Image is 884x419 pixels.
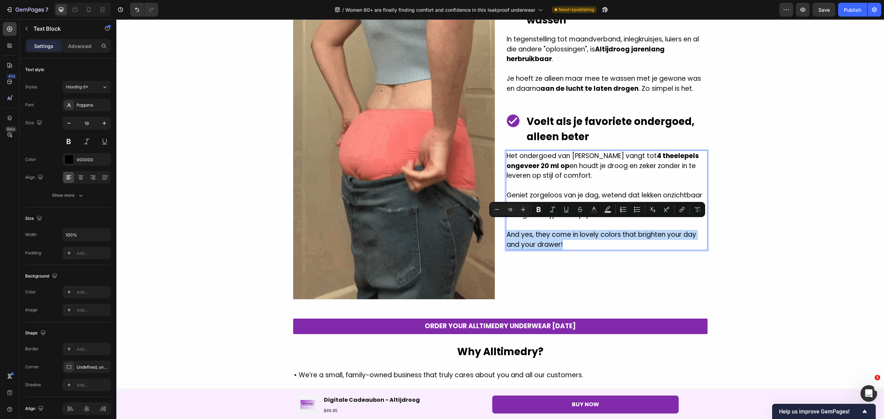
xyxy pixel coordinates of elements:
div: Publish [844,6,861,13]
button: Heading 6* [63,81,111,93]
div: Color [25,156,36,163]
h1: Digitale Cadeaubon - Altijdroog [207,375,304,387]
input: Auto [63,228,110,241]
button: Save [813,3,835,17]
div: Font [25,102,34,108]
div: Size [25,118,44,128]
h2: Rich Text Editor. Editing area: main [410,94,591,126]
div: Image [25,307,37,313]
p: Advanced [68,42,92,50]
span: Need republishing [559,7,594,13]
p: • We’re a small, family-owned business that truly cares about you and all our customers. [177,351,590,361]
div: Align [25,404,45,413]
span: 1 [875,375,880,380]
p: In tegenstelling tot maandverband, inlegkruisjes, luiers en al die andere "oplossingen", is . [390,15,590,45]
p: ⁠⁠⁠⁠⁠⁠⁠ [410,95,590,125]
a: BUY NOW [376,376,563,394]
h2: Why Alltimedry? [177,324,591,341]
div: Corner [25,364,39,370]
div: Padding [25,250,41,256]
div: Undefined, undefined, undefined, undefined [77,364,109,370]
div: Undo/Redo [130,3,158,17]
div: Color [25,289,36,295]
div: Add... [77,346,109,352]
strong: Voelt als je favoriete ondergoed, alleen beter [410,95,578,124]
button: Show survey - Help us improve GemPages! [779,407,869,416]
div: Styles [25,84,37,90]
strong: Altijdroog jarenlang herbruikbaar [390,25,548,45]
p: Text Block [33,25,92,33]
div: Beta [5,126,17,132]
button: 7 [3,3,51,17]
button: Show more [25,189,111,202]
strong: aan de lucht te laten drogen [424,65,522,74]
div: Rich Text Editor. Editing area: main [390,131,591,231]
iframe: Design area [116,19,884,419]
div: Background [25,272,59,281]
div: Shape [25,329,47,338]
button: Publish [838,3,867,17]
span: / [342,6,344,13]
div: 000000 [77,157,109,163]
div: Poppins [77,102,109,108]
div: Add... [77,289,109,295]
p: 7 [45,6,48,14]
strong: 4 theelepels ongeveer 20 ml op [390,132,583,151]
p: BUY NOW [455,380,483,390]
span: Heading 6* [66,84,88,90]
div: 450 [7,74,17,79]
div: Size [25,214,44,223]
p: $49.95 [208,389,304,394]
p: And yes, they come in lovely colors that brighten your day and your drawer! [390,211,590,230]
div: Shadow [25,382,41,388]
div: Show more [52,192,84,199]
span: Save [818,7,830,13]
div: Editor contextual toolbar [489,202,705,217]
img: gempages_555121353120809850-5c231225-fe24-4dde-b6f4-cd84c0628703.png [390,94,404,109]
a: ORDER YOUR ALLTIMEDRY UNDERWEAR [DATE] [177,299,591,315]
div: Border [25,346,39,352]
p: Het ondergoed van [PERSON_NAME] vangt tot en houdt je droog en zeker zonder in te leveren op stij... [390,132,590,162]
p: Je hoeft ze alleen maar mee te wassen met je gewone was en daarna . Zo simpel is het. [390,55,590,74]
div: Add... [77,307,109,313]
iframe: Intercom live chat [861,385,877,402]
div: Add... [77,382,109,388]
span: Help us improve GemPages! [779,408,861,415]
div: Width [25,232,37,238]
div: Add... [77,250,109,256]
div: Align [25,173,45,182]
p: Geniet zorgeloos van je dag, wetend dat lekken onzichtbaar blijven en niemand merkt dat je besche... [390,171,590,201]
p: Settings [34,42,54,50]
p: ORDER YOUR ALLTIMEDRY UNDERWEAR [DATE] [308,302,460,312]
div: Text style [25,67,44,73]
span: Women 60+ are finally finding comfort and confidence in this leakproof underwear [345,6,535,13]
